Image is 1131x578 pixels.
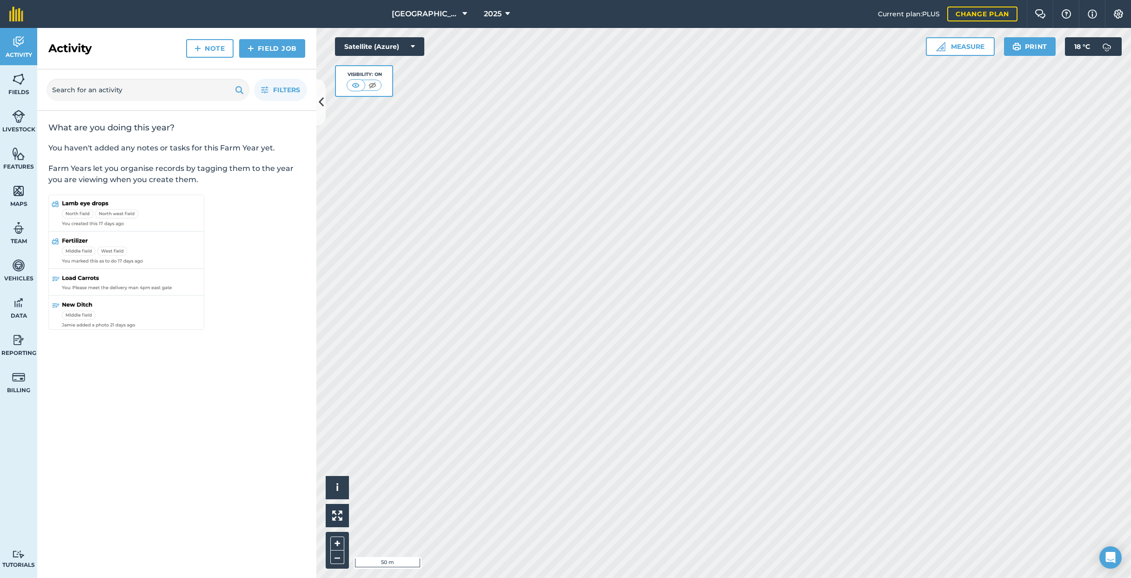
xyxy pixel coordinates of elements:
[1004,37,1056,56] button: Print
[350,81,361,90] img: svg+xml;base64,PHN2ZyB4bWxucz0iaHR0cDovL3d3dy53My5vcmcvMjAwMC9zdmciIHdpZHRoPSI1MCIgaGVpZ2h0PSI0MC...
[12,72,25,86] img: svg+xml;base64,PHN2ZyB4bWxucz0iaHR0cDovL3d3dy53My5vcmcvMjAwMC9zdmciIHdpZHRoPSI1NiIgaGVpZ2h0PSI2MC...
[48,41,92,56] h2: Activity
[1065,37,1122,56] button: 18 °C
[12,221,25,235] img: svg+xml;base64,PD94bWwgdmVyc2lvbj0iMS4wIiBlbmNvZGluZz0idXRmLTgiPz4KPCEtLSBHZW5lcmF0b3I6IEFkb2JlIE...
[947,7,1017,21] a: Change plan
[12,147,25,161] img: svg+xml;base64,PHN2ZyB4bWxucz0iaHR0cDovL3d3dy53My5vcmcvMjAwMC9zdmciIHdpZHRoPSI1NiIgaGVpZ2h0PSI2MC...
[1088,8,1097,20] img: svg+xml;base64,PHN2ZyB4bWxucz0iaHR0cDovL3d3dy53My5vcmcvMjAwMC9zdmciIHdpZHRoPSIxNyIgaGVpZ2h0PSIxNy...
[1113,9,1124,19] img: A cog icon
[347,71,382,78] div: Visibility: On
[1012,41,1021,52] img: svg+xml;base64,PHN2ZyB4bWxucz0iaHR0cDovL3d3dy53My5vcmcvMjAwMC9zdmciIHdpZHRoPSIxOSIgaGVpZ2h0PSIyNC...
[367,81,378,90] img: svg+xml;base64,PHN2ZyB4bWxucz0iaHR0cDovL3d3dy53My5vcmcvMjAwMC9zdmciIHdpZHRoPSI1MCIgaGVpZ2h0PSI0MC...
[12,333,25,347] img: svg+xml;base64,PD94bWwgdmVyc2lvbj0iMS4wIiBlbmNvZGluZz0idXRmLTgiPz4KPCEtLSBHZW5lcmF0b3I6IEFkb2JlIE...
[12,370,25,384] img: svg+xml;base64,PD94bWwgdmVyc2lvbj0iMS4wIiBlbmNvZGluZz0idXRmLTgiPz4KPCEtLSBHZW5lcmF0b3I6IEFkb2JlIE...
[12,35,25,49] img: svg+xml;base64,PD94bWwgdmVyc2lvbj0iMS4wIiBlbmNvZGluZz0idXRmLTgiPz4KPCEtLSBHZW5lcmF0b3I6IEFkb2JlIE...
[235,84,244,95] img: svg+xml;base64,PHN2ZyB4bWxucz0iaHR0cDovL3d3dy53My5vcmcvMjAwMC9zdmciIHdpZHRoPSIxOSIgaGVpZ2h0PSIyNC...
[248,43,254,54] img: svg+xml;base64,PHN2ZyB4bWxucz0iaHR0cDovL3d3dy53My5vcmcvMjAwMC9zdmciIHdpZHRoPSIxNCIgaGVpZ2h0PSIyNC...
[194,43,201,54] img: svg+xml;base64,PHN2ZyB4bWxucz0iaHR0cDovL3d3dy53My5vcmcvMjAwMC9zdmciIHdpZHRoPSIxNCIgaGVpZ2h0PSIyNC...
[878,9,940,19] span: Current plan : PLUS
[332,510,342,521] img: Four arrows, one pointing top left, one top right, one bottom right and the last bottom left
[12,550,25,559] img: svg+xml;base64,PD94bWwgdmVyc2lvbj0iMS4wIiBlbmNvZGluZz0idXRmLTgiPz4KPCEtLSBHZW5lcmF0b3I6IEFkb2JlIE...
[48,122,305,133] h2: What are you doing this year?
[1098,37,1116,56] img: svg+xml;base64,PD94bWwgdmVyc2lvbj0iMS4wIiBlbmNvZGluZz0idXRmLTgiPz4KPCEtLSBHZW5lcmF0b3I6IEFkb2JlIE...
[48,163,305,185] p: Farm Years let you organise records by tagging them to the year you are viewing when you create t...
[12,184,25,198] img: svg+xml;base64,PHN2ZyB4bWxucz0iaHR0cDovL3d3dy53My5vcmcvMjAwMC9zdmciIHdpZHRoPSI1NiIgaGVpZ2h0PSI2MC...
[484,8,502,20] span: 2025
[335,37,424,56] button: Satellite (Azure)
[392,8,459,20] span: [GEOGRAPHIC_DATA]
[12,109,25,123] img: svg+xml;base64,PD94bWwgdmVyc2lvbj0iMS4wIiBlbmNvZGluZz0idXRmLTgiPz4KPCEtLSBHZW5lcmF0b3I6IEFkb2JlIE...
[326,476,349,499] button: i
[330,537,344,551] button: +
[336,482,339,493] span: i
[1099,546,1122,569] div: Open Intercom Messenger
[1035,9,1046,19] img: Two speech bubbles overlapping with the left bubble in the forefront
[926,37,995,56] button: Measure
[47,79,249,101] input: Search for an activity
[1061,9,1072,19] img: A question mark icon
[48,143,305,154] p: You haven't added any notes or tasks for this Farm Year yet.
[186,39,234,58] a: Note
[330,551,344,564] button: –
[254,79,307,101] button: Filters
[12,258,25,272] img: svg+xml;base64,PD94bWwgdmVyc2lvbj0iMS4wIiBlbmNvZGluZz0idXRmLTgiPz4KPCEtLSBHZW5lcmF0b3I6IEFkb2JlIE...
[1074,37,1090,56] span: 18 ° C
[12,296,25,310] img: svg+xml;base64,PD94bWwgdmVyc2lvbj0iMS4wIiBlbmNvZGluZz0idXRmLTgiPz4KPCEtLSBHZW5lcmF0b3I6IEFkb2JlIE...
[936,42,945,51] img: Ruler icon
[239,39,305,58] a: Field Job
[9,7,23,21] img: fieldmargin Logo
[273,85,300,95] span: Filters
